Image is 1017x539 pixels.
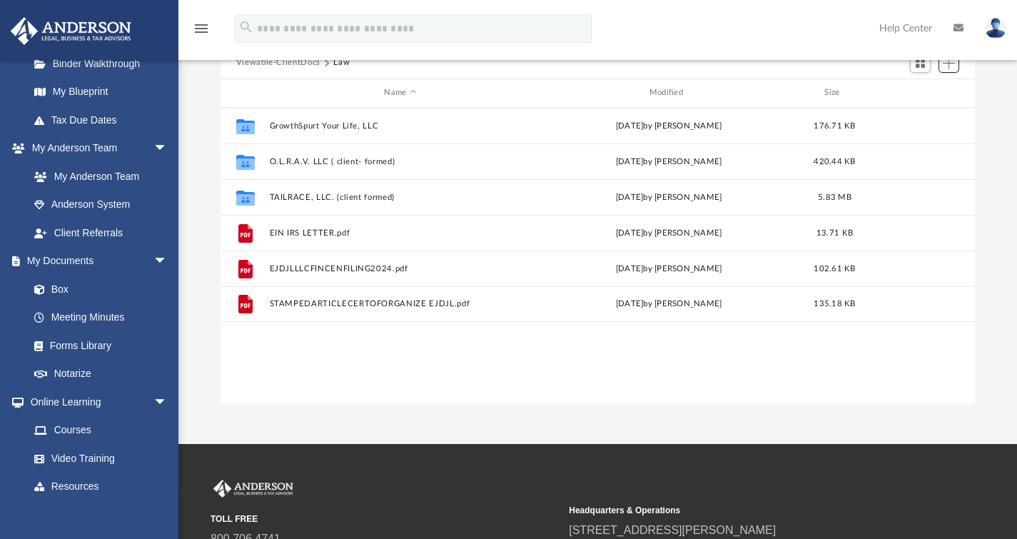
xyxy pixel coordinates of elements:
a: Box [20,275,175,303]
button: O.L.R.A.V. LLC ( client- formed) [269,156,531,166]
div: Size [806,86,863,99]
a: Binder Walkthrough [20,49,189,78]
a: menu [193,27,210,37]
a: My Anderson Team [20,162,175,191]
img: User Pic [985,18,1006,39]
div: by [PERSON_NAME] [537,226,799,239]
div: grid [221,108,976,404]
a: Client Referrals [20,218,182,247]
span: 102.61 KB [814,264,855,272]
span: 135.18 KB [814,300,855,308]
span: 13.71 KB [816,228,853,236]
button: Law [333,56,350,69]
span: arrow_drop_down [153,247,182,276]
a: My Documentsarrow_drop_down [10,247,182,276]
span: 5.83 MB [818,193,851,201]
span: 176.71 KB [814,121,855,129]
i: search [238,19,254,35]
span: [DATE] [615,228,643,236]
a: Forms Library [20,331,175,360]
a: Video Training [20,444,175,473]
div: Modified [537,86,800,99]
a: Resources [20,473,182,501]
div: [DATE] by [PERSON_NAME] [537,155,799,168]
div: Name [268,86,531,99]
a: My Blueprint [20,78,182,106]
img: Anderson Advisors Platinum Portal [6,17,136,45]
button: STAMPEDARTICLECERTOFORGANIZE EJDJL.pdf [269,299,531,308]
span: arrow_drop_down [153,388,182,417]
div: id [869,86,969,99]
button: TAILRACE, LLC. (client formed) [269,192,531,201]
button: EJDJLLLCFINCENFILING2024.pdf [269,263,531,273]
i: menu [193,20,210,37]
span: [DATE] [615,300,643,308]
a: Notarize [20,360,182,388]
a: Tax Due Dates [20,106,189,134]
span: [DATE] [615,264,643,272]
div: id [227,86,263,99]
div: by [PERSON_NAME] [537,262,799,275]
button: EIN IRS LETTER.pdf [269,228,531,237]
a: Online Learningarrow_drop_down [10,388,182,416]
small: TOLL FREE [211,513,559,525]
button: Add [938,53,960,73]
small: Headquarters & Operations [569,504,917,517]
div: [DATE] by [PERSON_NAME] [537,119,799,132]
div: by [PERSON_NAME] [537,298,799,311]
a: [STREET_ADDRESS][PERSON_NAME] [569,524,776,536]
div: [DATE] by [PERSON_NAME] [537,191,799,203]
a: Meeting Minutes [20,303,182,332]
span: arrow_drop_down [153,134,182,163]
a: Courses [20,416,182,445]
a: My Anderson Teamarrow_drop_down [10,134,182,163]
button: GrowthSpurt Your Life, LLC [269,121,531,130]
button: Viewable-ClientDocs [236,56,320,69]
button: Switch to Grid View [910,53,931,73]
a: Anderson System [20,191,182,219]
span: 420.44 KB [814,157,855,165]
img: Anderson Advisors Platinum Portal [211,480,296,498]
